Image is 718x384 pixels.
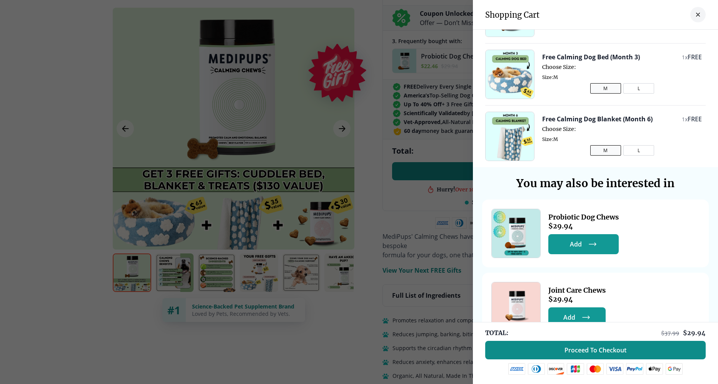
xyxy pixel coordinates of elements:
button: close-cart [690,7,706,22]
h3: Shopping Cart [485,10,539,20]
img: Probiotic Dog Chews [492,209,540,258]
span: TOTAL: [485,329,508,337]
span: $ 29.94 [683,329,706,337]
span: $ 29.94 [548,295,606,304]
button: M [590,83,621,94]
button: Add [548,234,619,254]
button: Free Calming Dog Blanket (Month 6) [542,115,653,123]
span: FREE [688,53,702,61]
img: jcb [567,363,584,375]
img: google [666,363,683,375]
button: Free Calming Dog Bed (Month 3) [542,53,640,61]
span: 1 x [682,116,688,123]
img: discover [548,363,564,375]
img: apple [646,363,663,375]
span: Add [563,314,575,321]
img: Free Calming Dog Blanket (Month 6) [486,112,534,161]
span: Joint Care Chews [548,286,606,295]
img: Free Calming Dog Bed (Month 3) [486,50,534,99]
span: 1 x [682,54,688,61]
img: amex [508,363,525,375]
button: L [623,145,654,156]
a: Probiotic Dog Chews$29.94 [548,213,619,230]
span: Proceed To Checkout [564,346,626,354]
button: Proceed To Checkout [485,341,706,359]
button: L [623,83,654,94]
a: Joint Care Chews [491,282,541,331]
span: Add [570,240,582,248]
span: $ 37.99 [661,330,679,337]
span: Size: M [542,74,702,80]
span: $ 29.94 [548,221,619,230]
img: diners-club [528,363,545,375]
img: visa [606,363,623,375]
span: Choose Size: [542,126,702,132]
span: Size: M [542,136,702,142]
img: mastercard [587,363,604,375]
button: M [590,145,621,156]
span: FREE [688,115,702,123]
a: Probiotic Dog Chews [491,209,541,258]
span: Probiotic Dog Chews [548,213,619,221]
img: paypal [626,363,643,375]
a: Joint Care Chews$29.94 [548,286,606,304]
h3: You may also be interested in [482,176,709,190]
span: Choose Size: [542,64,702,70]
img: Joint Care Chews [492,282,540,331]
button: Add [548,307,606,327]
